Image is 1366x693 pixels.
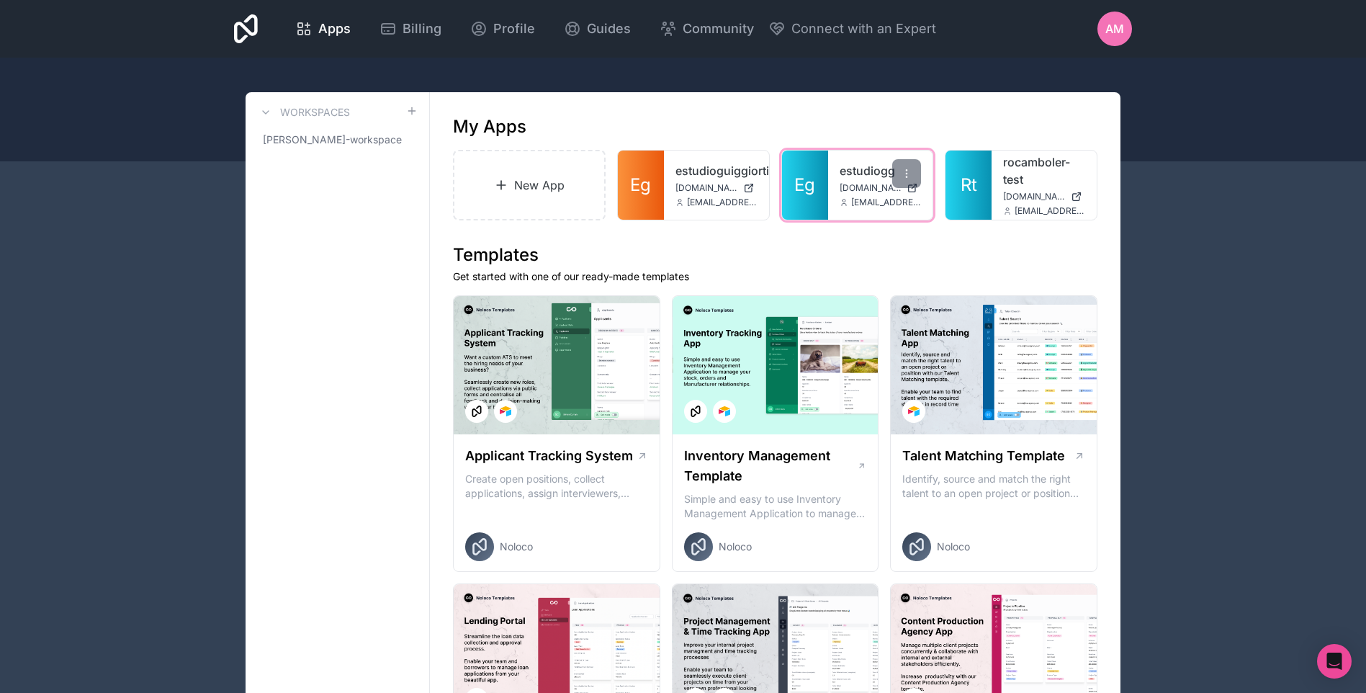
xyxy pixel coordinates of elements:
[459,13,547,45] a: Profile
[687,197,758,208] span: [EMAIL_ADDRESS][DOMAIN_NAME]
[840,162,922,179] a: estudiogg
[683,19,754,39] span: Community
[280,105,350,120] h3: Workspaces
[1105,20,1124,37] span: AM
[719,540,752,554] span: Noloco
[937,540,970,554] span: Noloco
[791,19,936,39] span: Connect with an Expert
[587,19,631,39] span: Guides
[961,174,977,197] span: Rt
[465,472,648,501] p: Create open positions, collect applications, assign interviewers, centralise candidate feedback a...
[1015,205,1085,217] span: [EMAIL_ADDRESS][DOMAIN_NAME]
[257,127,418,153] a: [PERSON_NAME]-workspace
[630,174,651,197] span: Eg
[403,19,441,39] span: Billing
[684,446,857,486] h1: Inventory Management Template
[552,13,642,45] a: Guides
[1317,644,1352,679] div: Open Intercom Messenger
[782,151,828,220] a: Eg
[284,13,362,45] a: Apps
[263,133,402,147] span: [PERSON_NAME]-workspace
[684,492,867,521] p: Simple and easy to use Inventory Management Application to manage your stock, orders and Manufact...
[675,182,737,194] span: [DOMAIN_NAME]
[719,406,730,417] img: Airtable Logo
[902,472,1085,501] p: Identify, source and match the right talent to an open project or position with our Talent Matchi...
[318,19,351,39] span: Apps
[1003,153,1085,188] a: rocamboler-test
[368,13,453,45] a: Billing
[902,446,1065,466] h1: Talent Matching Template
[453,269,1097,284] p: Get started with one of our ready-made templates
[768,19,936,39] button: Connect with an Expert
[908,406,920,417] img: Airtable Logo
[840,182,922,194] a: [DOMAIN_NAME]
[465,446,633,466] h1: Applicant Tracking System
[453,243,1097,267] h1: Templates
[675,162,758,179] a: estudioguiggiortiz
[794,174,815,197] span: Eg
[493,19,535,39] span: Profile
[453,115,526,138] h1: My Apps
[840,182,902,194] span: [DOMAIN_NAME]
[648,13,765,45] a: Community
[618,151,664,220] a: Eg
[257,104,350,121] a: Workspaces
[945,151,992,220] a: Rt
[500,406,511,417] img: Airtable Logo
[1003,191,1065,202] span: [DOMAIN_NAME]
[675,182,758,194] a: [DOMAIN_NAME]
[851,197,922,208] span: [EMAIL_ADDRESS][DOMAIN_NAME]
[500,540,533,554] span: Noloco
[1003,191,1085,202] a: [DOMAIN_NAME]
[453,150,606,220] a: New App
